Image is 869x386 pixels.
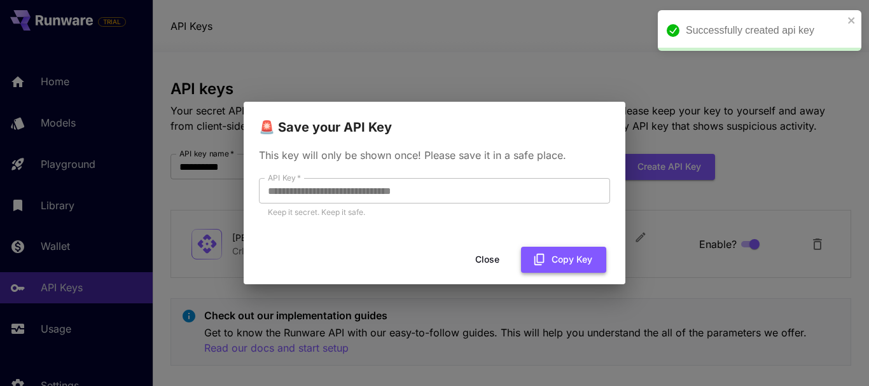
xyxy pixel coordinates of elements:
[847,15,856,25] button: close
[268,206,601,219] p: Keep it secret. Keep it safe.
[244,102,625,137] h2: 🚨 Save your API Key
[459,247,516,273] button: Close
[521,247,606,273] button: Copy Key
[268,172,301,183] label: API Key
[686,23,844,38] div: Successfully created api key
[259,148,610,163] p: This key will only be shown once! Please save it in a safe place.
